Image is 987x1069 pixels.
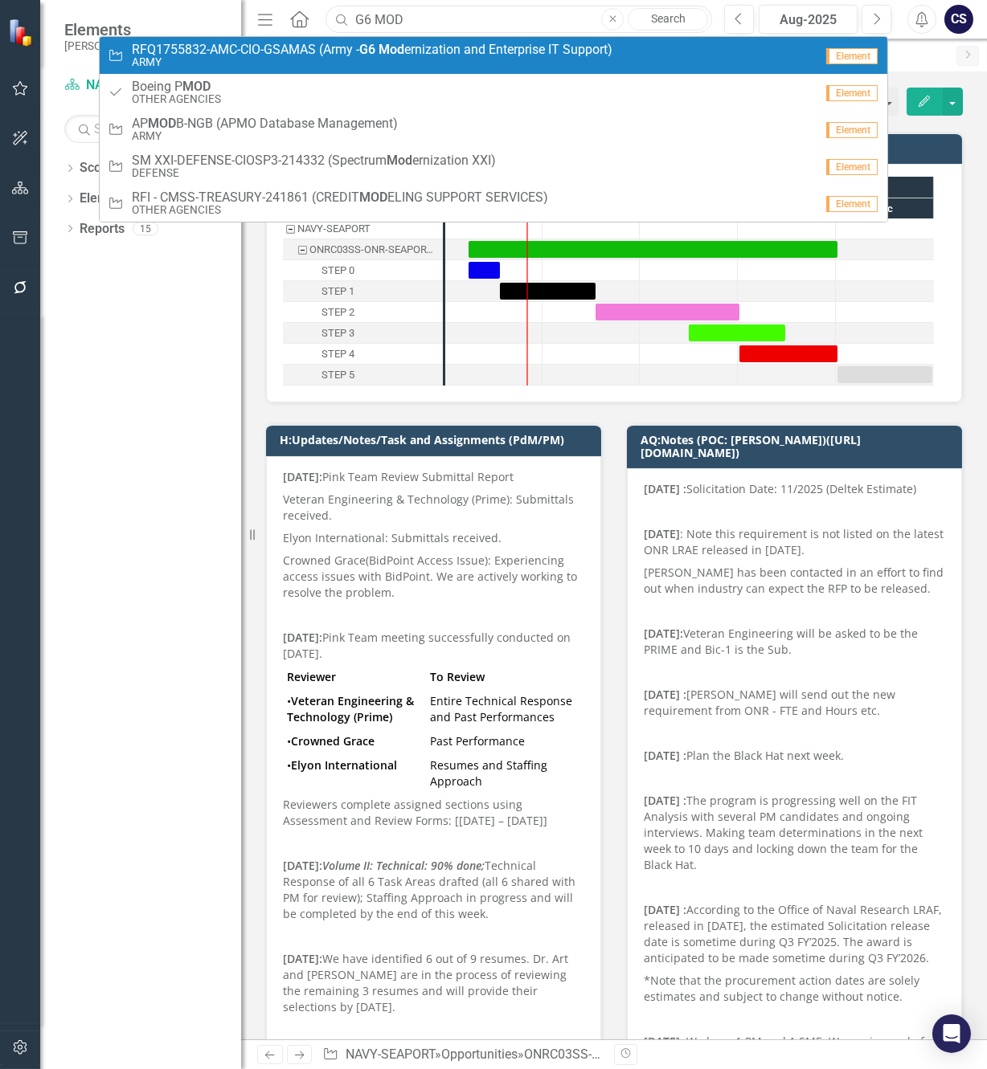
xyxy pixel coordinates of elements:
[283,855,584,925] p: Technical Response of all 6 Task Areas drafted (all 6 shared with PM for review); Staffing Approa...
[644,561,945,600] p: [PERSON_NAME] has been contacted in an effort to find out when industry can expect the RFP to be ...
[764,10,852,30] div: Aug-2025
[283,302,443,323] div: STEP 2
[283,469,584,488] p: Pink Team Review Submittal Report
[283,549,584,604] p: (BidPoint Access Issue): Experiencing access issues with BidPoint. We are actively working to res...
[132,190,548,205] span: RFI - CMSS-TREASURY-241861 (CREDIT ELING SUPPORT SERVICES)
[287,733,422,749] p: •
[287,693,422,725] p: •
[283,553,366,568] span: Crowned Grace
[283,951,322,966] strong: [DATE]:
[283,626,584,665] p: Pink Team meeting successfully conducted on [DATE].
[500,283,596,300] div: Task: Start date: 2025-08-18 End date: 2025-09-17
[359,42,375,57] strong: G6
[469,262,500,279] div: Task: Start date: 2025-08-08 End date: 2025-08-18
[100,111,887,148] a: APB-NGB (APMO Database Management)ARMYElement
[8,18,36,47] img: ClearPoint Strategy
[944,5,973,34] button: CS
[644,622,945,661] p: Veteran Engineering will be asked to be the PRIME and Bic-1 is the Sub.
[596,304,739,320] div: Task: Start date: 2025-09-17 End date: 2025-11-01
[64,39,207,52] small: [PERSON_NAME] Companies
[283,260,443,281] div: STEP 0
[321,260,354,281] div: STEP 0
[826,85,878,101] span: Element
[100,148,887,185] a: SM XXI-DEFENSE-CIOSP3-214332 (SpectrumModernization XXI)DEFENSEElement
[826,48,878,64] span: Element
[283,365,443,386] div: STEP 5
[430,693,572,724] span: Entire Technical Response and Past Performances
[644,969,945,1008] p: *Note that the procurement action dates are solely estimates and subject to change without notice.
[283,365,443,386] div: Task: Start date: 2025-12-01 End date: 2025-12-31
[283,218,443,239] div: Task: NAVY-SEAPORT Start date: 2025-08-08 End date: 2025-08-09
[430,733,525,749] span: Past Performance
[739,345,838,362] div: Task: Start date: 2025-11-01 End date: 2025-12-01
[644,481,686,496] strong: [DATE] :
[441,1047,518,1062] a: Opportunities
[759,5,858,34] button: Aug-2025
[321,323,354,344] div: STEP 3
[359,190,387,205] strong: MOD
[80,159,145,177] a: Scorecards
[826,122,878,138] span: Element
[280,434,593,446] h3: H:Updates/Notes/Task and Assignments (PdM/PM)
[283,948,584,1018] p: We have identified 6 out of 9 resumes. Dr. Art and [PERSON_NAME] are in the process of reviewing ...
[100,185,887,222] a: RFI - CMSS-TREASURY-241861 (CREDITMODELING SUPPORT SERVICES)OTHER AGENCIESElement
[283,344,443,365] div: Task: Start date: 2025-11-01 End date: 2025-12-01
[322,858,485,873] em: Volume II: Technical: 90% done;
[283,630,322,645] strong: [DATE]:
[283,527,584,549] p: Elyon International: Submittals received.
[132,130,398,142] small: ARMY
[283,794,584,832] p: Reviewers complete assigned sections using Assessment and Review Forms: [[DATE] – [DATE]]
[644,745,945,767] p: Plan the Black Hat next week.
[321,281,354,302] div: STEP 1
[644,481,945,500] p: Solicitation Date: 11/2025 (Deltek Estimate)
[826,196,878,212] span: Element
[283,239,443,260] div: ONRC03SS-ONR-SEAPORT-228457 (ONR CODE 03 SUPPORT SERVICES (SEAPORT NXG)) - January
[297,218,371,239] div: NAVY-SEAPORT
[287,757,422,773] p: •
[287,693,414,724] strong: Veteran Engineering & Technology (Prime)
[132,204,548,216] small: OTHER AGENCIES
[80,220,125,239] a: Reports
[64,115,225,143] input: Search Below...
[430,757,547,789] span: Resumes and Staffing Approach
[309,239,438,260] div: ONRC03SS-ONR-SEAPORT-228457 (ONR CODE 03 SUPPORT SERVICES (SEAPORT NXG)) - January
[644,683,945,722] p: [PERSON_NAME] will send out the new requirement from ONR - FTE and Hours etc.
[641,434,954,459] h3: AQ:Notes (POC: [PERSON_NAME])([URL][DOMAIN_NAME])
[469,241,838,258] div: Task: Start date: 2025-08-08 End date: 2025-12-01
[628,8,708,31] a: Search
[326,6,712,34] input: Search ClearPoint...
[132,167,496,179] small: DEFENSE
[932,1014,971,1053] div: Open Intercom Messenger
[644,748,686,763] strong: [DATE] :
[689,324,785,341] div: Task: Start date: 2025-10-16 End date: 2025-11-15
[132,116,398,131] span: AP B-NGB (APMO Database Management)
[283,344,443,365] div: STEP 4
[132,43,612,57] span: RFQ1755832-AMC-CIO-GSAMAS (Army - ernization and Enterprise IT Support)
[321,365,354,386] div: STEP 5
[283,281,443,302] div: Task: Start date: 2025-08-18 End date: 2025-09-17
[644,523,945,561] p: : Note this requirement is not listed on the latest ONR LRAE released in [DATE].
[346,1047,435,1062] a: NAVY-SEAPORT
[80,190,133,208] a: Elements
[132,153,496,168] span: SM XXI-DEFENSE-CIOSP3-214332 (Spectrum ernization XXI)
[321,302,354,323] div: STEP 2
[283,281,443,302] div: STEP 1
[644,793,686,808] strong: [DATE] :
[283,260,443,281] div: Task: Start date: 2025-08-08 End date: 2025-08-18
[283,858,485,873] strong: [DATE]:
[321,344,354,365] div: STEP 4
[283,302,443,323] div: Task: Start date: 2025-09-17 End date: 2025-11-01
[430,669,485,684] strong: To Review
[133,222,158,235] div: 15
[644,626,683,641] strong: [DATE]:
[379,42,404,57] strong: Mod
[283,239,443,260] div: Task: Start date: 2025-08-08 End date: 2025-12-01
[387,153,412,168] strong: Mod
[826,159,878,175] span: Element
[283,323,443,344] div: Task: Start date: 2025-10-16 End date: 2025-11-15
[838,366,932,383] div: Task: Start date: 2025-12-01 End date: 2025-12-31
[100,74,887,111] a: Element
[644,1034,686,1049] strong: [DATE] :
[291,757,397,773] strong: Elyon International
